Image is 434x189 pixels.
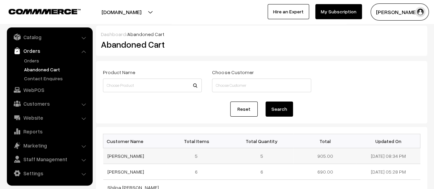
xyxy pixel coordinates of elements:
a: Orders [22,57,90,64]
a: Abandoned Cart [22,66,90,73]
a: Customers [9,97,90,110]
a: Hire an Expert [268,4,309,19]
a: My Subscription [315,4,362,19]
a: Settings [9,167,90,179]
input: Choose Customer [212,79,311,92]
a: Staff Management [9,153,90,165]
input: Choose Product [103,79,202,92]
a: Orders [9,45,90,57]
td: 6 [166,164,230,180]
img: user [415,7,425,17]
a: [PERSON_NAME] [107,153,144,159]
a: Reset [230,102,258,117]
a: Catalog [9,31,90,43]
label: Choose Customer [212,69,254,76]
a: COMMMERCE [9,7,69,15]
td: 5 [230,148,293,164]
a: WebPOS [9,84,90,96]
th: Updated On [357,134,420,148]
button: [PERSON_NAME] [371,3,429,21]
a: Marketing [9,139,90,152]
td: 905.00 [293,148,357,164]
label: Product Name [103,69,135,76]
td: 6 [230,164,293,180]
td: 690.00 [293,164,357,180]
button: Search [266,102,293,117]
a: Dashboard [101,31,126,37]
th: Total [293,134,357,148]
img: COMMMERCE [9,9,81,14]
a: Contact Enquires [22,75,90,82]
span: Abandoned Cart [127,31,164,37]
th: Total Quantity [230,134,293,148]
th: Total Items [166,134,230,148]
td: [DATE] 05:28 PM [357,164,420,180]
td: [DATE] 08:34 PM [357,148,420,164]
h2: Abandoned Cart [101,39,201,50]
a: Reports [9,125,90,138]
a: [PERSON_NAME] [107,169,144,175]
td: 5 [166,148,230,164]
a: Website [9,111,90,124]
th: Customer Name [103,134,167,148]
button: [DOMAIN_NAME] [78,3,165,21]
div: / [101,31,422,38]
